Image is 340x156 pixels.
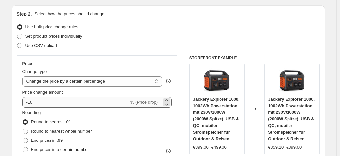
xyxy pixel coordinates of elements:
span: Jackery Explorer 1000, 1002Wh Powerstation mit 230V/1000W (2000W Spitze), USB & QC, mobiler Strom... [193,97,240,141]
span: Rounding [22,110,41,115]
span: Use bulk price change rules [25,24,78,29]
span: % (Price drop) [130,100,158,105]
h2: Step 2. [17,11,32,17]
span: Price change amount [22,90,63,95]
div: help [165,78,172,84]
span: Round to nearest whole number [31,129,92,134]
input: -15 [22,97,129,108]
img: 71hX4aeHwgL_80x.jpg [279,68,305,94]
img: 71hX4aeHwgL_80x.jpg [204,68,230,94]
span: Jackery Explorer 1000, 1002Wh Powerstation mit 230V/1000W (2000W Spitze), USB & QC, mobiler Strom... [268,97,315,141]
span: End prices in a certain number [31,147,89,152]
span: Use CSV upload [25,43,57,48]
div: €359.10 [268,144,284,151]
h3: Price [22,61,32,66]
strike: €399.00 [286,144,302,151]
h6: STOREFRONT EXAMPLE [189,55,320,61]
span: Round to nearest .01 [31,119,71,124]
p: Select how the prices should change [34,11,104,17]
div: €399.00 [193,144,209,151]
strike: €499.00 [211,144,227,151]
span: Set product prices individually [25,34,82,39]
span: End prices in .99 [31,138,63,143]
span: Change type [22,69,47,74]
